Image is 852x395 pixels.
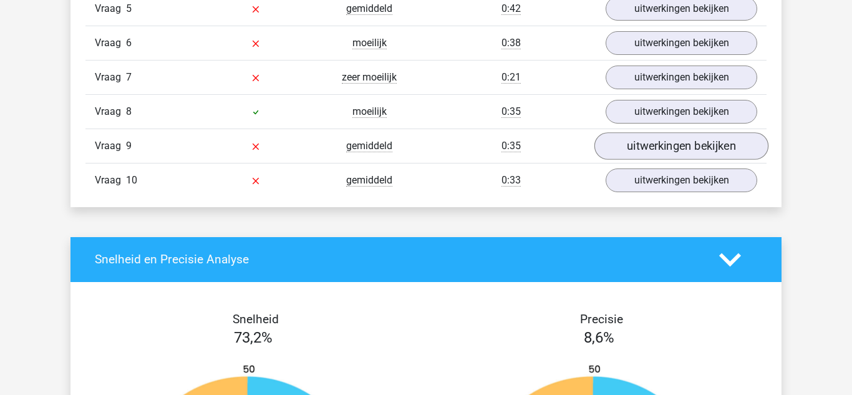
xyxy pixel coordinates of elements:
span: 7 [126,71,132,83]
span: 6 [126,37,132,49]
span: 0:33 [501,174,521,187]
span: moeilijk [352,105,387,118]
span: 8 [126,105,132,117]
span: 0:42 [501,2,521,15]
span: moeilijk [352,37,387,49]
span: gemiddeld [346,2,392,15]
span: 0:35 [501,140,521,152]
a: uitwerkingen bekijken [594,132,768,160]
span: 0:38 [501,37,521,49]
a: uitwerkingen bekijken [606,100,757,124]
span: Vraag [95,1,126,16]
span: 10 [126,174,137,186]
span: Vraag [95,139,126,154]
span: Vraag [95,104,126,119]
span: 0:21 [501,71,521,84]
span: Vraag [95,173,126,188]
span: 9 [126,140,132,152]
a: uitwerkingen bekijken [606,31,757,55]
span: gemiddeld [346,174,392,187]
h4: Snelheid [95,312,417,326]
h4: Snelheid en Precisie Analyse [95,252,700,266]
span: 8,6% [584,329,614,346]
a: uitwerkingen bekijken [606,168,757,192]
span: 73,2% [234,329,273,346]
span: gemiddeld [346,140,392,152]
span: 5 [126,2,132,14]
h4: Precisie [440,312,762,326]
span: Vraag [95,36,126,51]
a: uitwerkingen bekijken [606,66,757,89]
span: Vraag [95,70,126,85]
span: zeer moeilijk [342,71,397,84]
span: 0:35 [501,105,521,118]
